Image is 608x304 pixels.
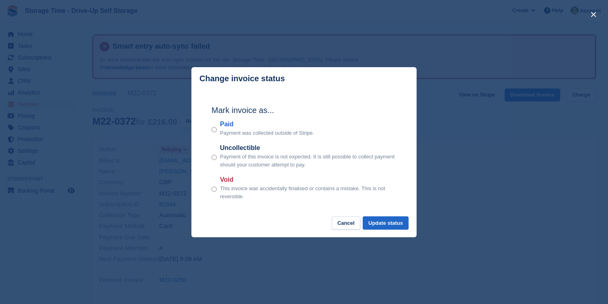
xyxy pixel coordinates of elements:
p: Payment of this invoice is not expected. It is still possible to collect payment should your cust... [220,153,396,168]
h2: Mark invoice as... [212,104,396,116]
label: Void [220,175,396,185]
label: Paid [220,119,314,129]
button: Cancel [332,216,360,230]
label: Uncollectible [220,143,396,153]
button: close [587,8,600,21]
button: Update status [363,216,409,230]
p: This invoice was accidentally finalised or contains a mistake. This is not reversible. [220,185,396,200]
p: Payment was collected outside of Stripe. [220,129,314,137]
p: Change invoice status [199,74,285,83]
